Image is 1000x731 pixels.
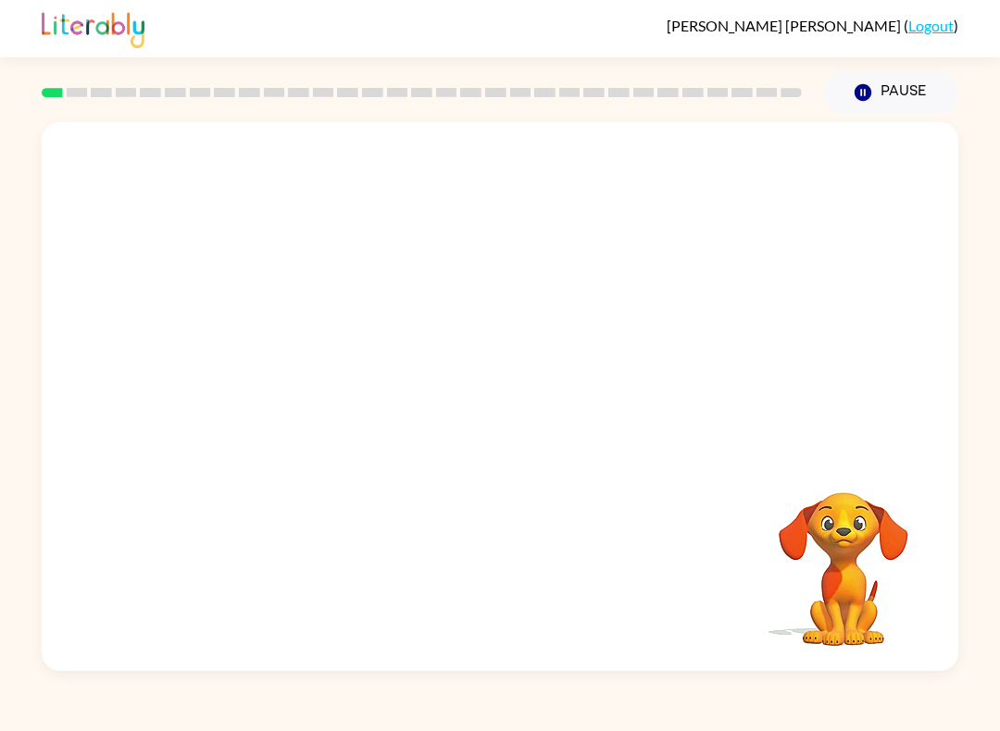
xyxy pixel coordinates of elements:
[667,17,904,34] span: [PERSON_NAME] [PERSON_NAME]
[42,7,144,48] img: Literably
[908,17,954,34] a: Logout
[751,464,936,649] video: Your browser must support playing .mp4 files to use Literably. Please try using another browser.
[824,71,958,114] button: Pause
[667,17,958,34] div: ( )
